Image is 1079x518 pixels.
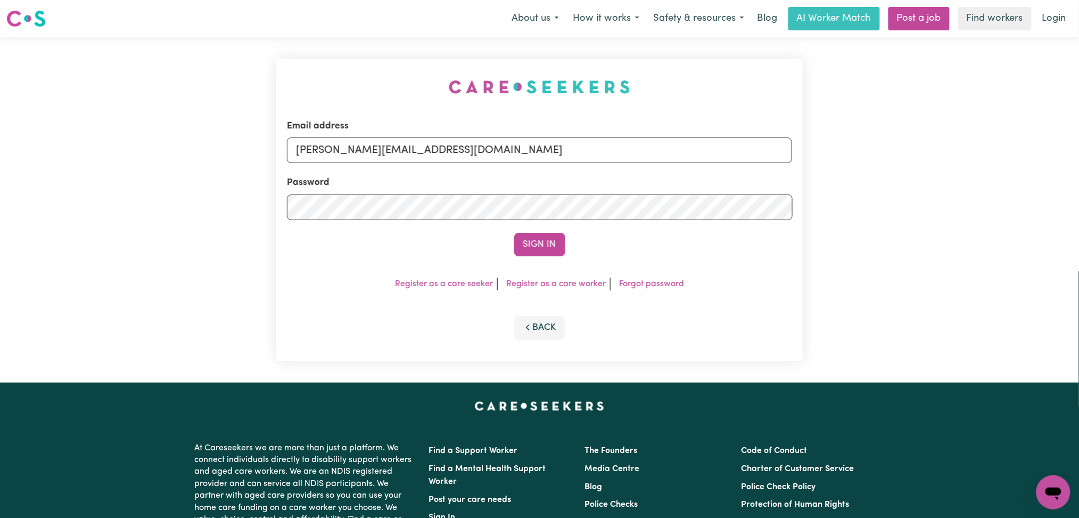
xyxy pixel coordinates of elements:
[741,465,854,473] a: Charter of Customer Service
[788,7,880,30] a: AI Worker Match
[585,447,638,455] a: The Founders
[585,500,638,509] a: Police Checks
[741,483,816,491] a: Police Check Policy
[429,447,518,455] a: Find a Support Worker
[429,465,546,486] a: Find a Mental Health Support Worker
[6,9,46,28] img: Careseekers logo
[475,402,604,410] a: Careseekers home page
[585,465,640,473] a: Media Centre
[741,447,807,455] a: Code of Conduct
[506,280,606,288] a: Register as a care worker
[514,233,565,256] button: Sign In
[6,6,46,31] a: Careseekers logo
[1036,7,1073,30] a: Login
[505,7,566,30] button: About us
[958,7,1032,30] a: Find workers
[287,119,349,133] label: Email address
[429,496,512,504] a: Post your care needs
[1036,475,1070,509] iframe: Button to launch messaging window
[619,280,684,288] a: Forgot password
[287,137,793,163] input: Email address
[741,500,849,509] a: Protection of Human Rights
[566,7,646,30] button: How it works
[585,483,603,491] a: Blog
[646,7,751,30] button: Safety & resources
[395,280,493,288] a: Register as a care seeker
[888,7,950,30] a: Post a job
[287,176,330,190] label: Password
[514,316,565,339] button: Back
[751,7,784,30] a: Blog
